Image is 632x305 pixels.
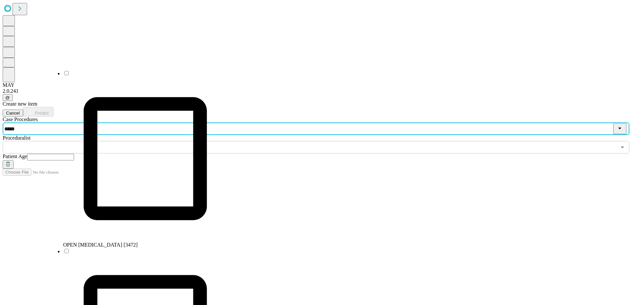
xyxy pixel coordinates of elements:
[3,88,629,94] div: 2.0.241
[5,95,10,100] span: @
[3,94,13,101] button: @
[3,101,37,107] span: Create new item
[613,123,626,134] button: Close
[6,111,20,116] span: Cancel
[3,117,38,122] span: Scheduled Procedure
[23,107,54,117] button: Predict
[35,111,48,116] span: Predict
[3,153,27,159] span: Patient Age
[63,242,138,248] span: OPEN [MEDICAL_DATA] [3472]
[3,82,629,88] div: MAY
[618,143,627,152] button: Open
[3,110,23,117] button: Cancel
[3,135,30,141] span: Proceduralist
